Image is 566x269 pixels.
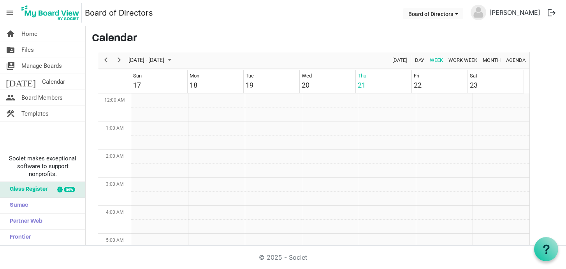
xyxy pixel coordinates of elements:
[246,72,254,80] div: Tue
[302,72,312,80] div: Wed
[302,80,309,90] div: 20
[6,90,15,105] span: people
[414,55,426,65] button: Day
[391,55,408,65] button: Today
[6,58,15,74] span: switch_account
[429,55,444,65] span: Week
[403,8,463,19] button: Board of Directors dropdownbutton
[106,181,123,187] span: 3:00 AM
[21,58,62,74] span: Manage Boards
[358,80,366,90] div: 21
[414,72,419,80] div: Fri
[6,106,15,121] span: construction
[106,209,123,215] span: 4:00 AM
[470,80,478,90] div: 23
[482,55,502,65] button: Month
[92,32,560,46] h3: Calendar
[414,80,422,90] div: 22
[106,153,123,159] span: 2:00 AM
[101,55,111,65] button: Previous
[6,182,47,197] span: Glass Register
[447,55,479,65] button: Work Week
[21,26,37,42] span: Home
[190,80,197,90] div: 18
[6,42,15,58] span: folder_shared
[6,26,15,42] span: home
[99,52,112,69] div: previous period
[98,52,530,266] div: Week of August 21, 2025
[85,5,153,21] a: Board of Directors
[392,55,408,65] span: [DATE]
[471,5,486,20] img: no-profile-picture.svg
[19,3,82,23] img: My Board View Logo
[112,52,126,69] div: next period
[190,72,199,80] div: Mon
[127,55,175,65] button: August 2025
[21,90,63,105] span: Board Members
[429,55,445,65] button: Week
[19,3,85,23] a: My Board View Logo
[21,106,49,121] span: Templates
[21,42,34,58] span: Files
[106,237,123,243] span: 5:00 AM
[64,187,75,192] div: new
[259,253,307,261] a: © 2025 - Societ
[358,72,366,80] div: Thu
[128,55,165,65] span: [DATE] - [DATE]
[448,55,478,65] span: Work Week
[106,125,123,131] span: 1:00 AM
[470,72,477,80] div: Sat
[114,55,125,65] button: Next
[2,5,17,20] span: menu
[4,155,82,178] span: Societ makes exceptional software to support nonprofits.
[6,230,31,245] span: Frontier
[6,198,28,213] span: Sumac
[246,80,253,90] div: 19
[6,74,36,90] span: [DATE]
[505,55,527,65] button: Agenda
[104,97,125,103] span: 12:00 AM
[6,214,42,229] span: Partner Web
[42,74,65,90] span: Calendar
[133,80,141,90] div: 17
[126,52,176,69] div: August 17 - 23, 2025
[133,72,142,80] div: Sun
[414,55,425,65] span: Day
[486,5,543,20] a: [PERSON_NAME]
[543,5,560,21] button: logout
